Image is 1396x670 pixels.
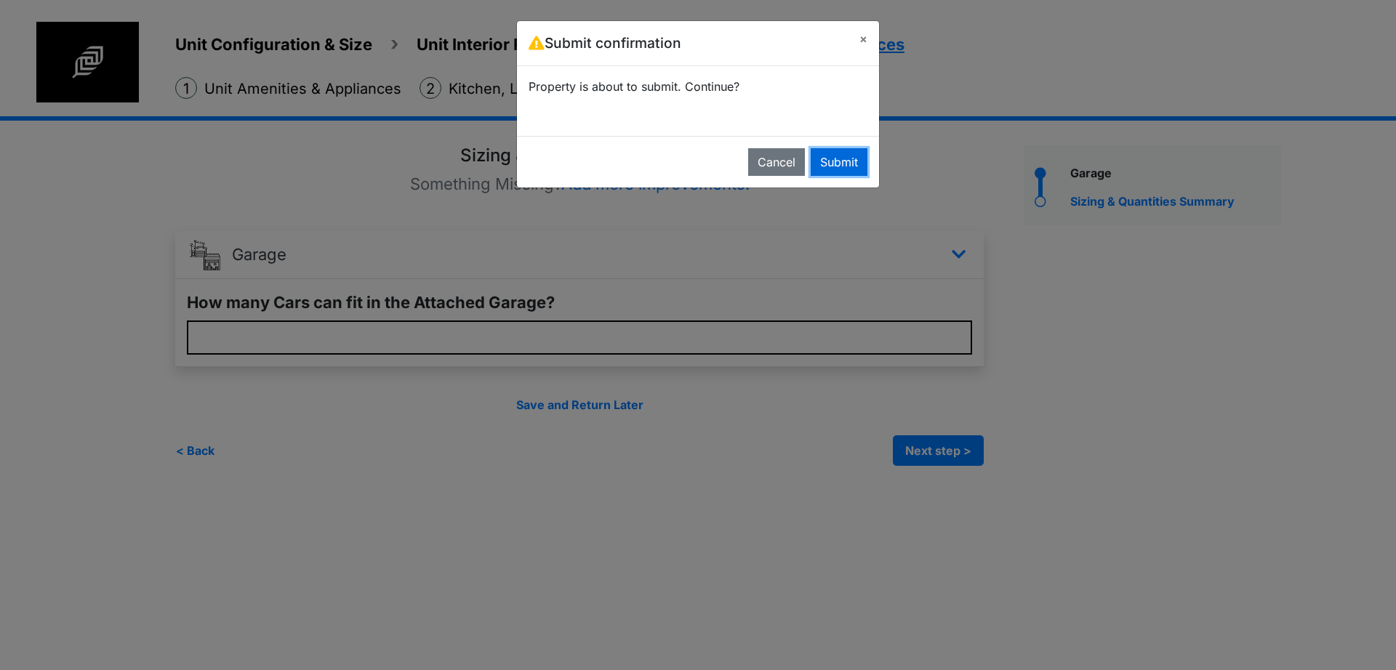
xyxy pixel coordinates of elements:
button: Close [848,21,879,56]
div: Property is about to submit. Continue? [517,66,879,107]
span: × [859,31,867,46]
button: Cancel [748,148,805,176]
h5: Submit confirmation [529,33,681,54]
button: Submit [811,148,867,176]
